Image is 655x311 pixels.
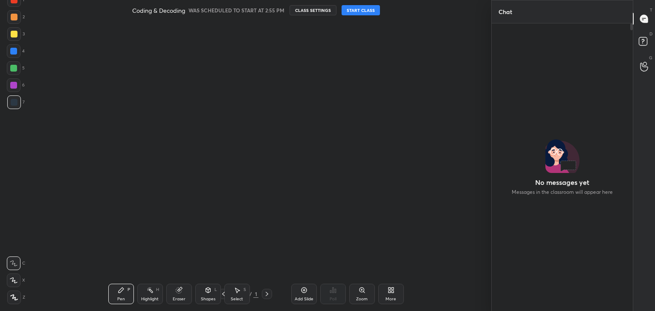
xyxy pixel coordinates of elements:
[7,27,25,41] div: 3
[649,55,652,61] p: G
[117,297,125,301] div: Pen
[7,78,25,92] div: 6
[231,297,243,301] div: Select
[141,297,159,301] div: Highlight
[128,288,130,292] div: P
[7,44,25,58] div: 4
[253,290,258,298] div: 1
[243,288,246,292] div: S
[7,274,25,287] div: X
[492,0,519,23] p: Chat
[295,297,313,301] div: Add Slide
[356,297,368,301] div: Zoom
[7,61,25,75] div: 5
[7,95,25,109] div: 7
[249,291,252,297] div: /
[7,10,25,24] div: 2
[7,291,25,304] div: Z
[201,297,215,301] div: Shapes
[132,6,185,14] h4: Coding & Decoding
[156,288,159,292] div: H
[649,31,652,37] p: D
[214,288,217,292] div: L
[342,5,380,15] button: START CLASS
[385,297,396,301] div: More
[188,6,284,14] h5: WAS SCHEDULED TO START AT 2:55 PM
[650,7,652,13] p: T
[173,297,185,301] div: Eraser
[290,5,336,15] button: CLASS SETTINGS
[7,256,25,270] div: C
